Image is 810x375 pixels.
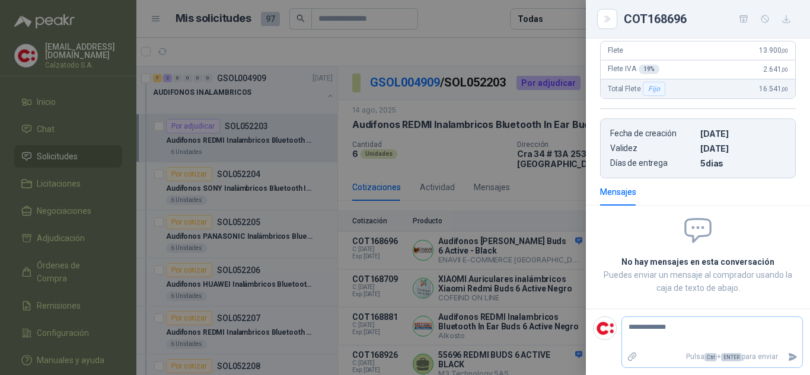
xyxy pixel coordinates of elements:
p: Validez [610,143,696,153]
p: Fecha de creación [610,129,696,139]
span: 16.541 [759,85,788,93]
h2: No hay mensajes en esta conversación [600,255,796,268]
span: 13.900 [759,46,788,55]
div: COT168696 [624,9,796,28]
p: Pulsa + para enviar [642,347,783,367]
label: Adjuntar archivos [622,347,642,367]
span: Total Flete [608,82,668,96]
span: Ctrl [704,353,717,361]
p: Puedes enviar un mensaje al comprador usando la caja de texto de abajo. [600,268,796,294]
p: Días de entrega [610,158,696,168]
div: Mensajes [600,185,636,198]
div: Fijo [643,82,665,96]
p: [DATE] [700,129,786,139]
span: ENTER [721,353,742,361]
button: Close [600,12,614,26]
span: ,00 [781,47,788,54]
span: ,00 [781,86,788,92]
span: Flete [608,46,623,55]
span: Flete IVA [608,65,659,74]
img: Company Logo [594,317,616,339]
button: Enviar [783,347,802,367]
div: 19 % [639,65,660,74]
p: [DATE] [700,143,786,153]
p: 5 dias [700,158,786,168]
span: ,00 [781,66,788,73]
span: 2.641 [763,65,788,73]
